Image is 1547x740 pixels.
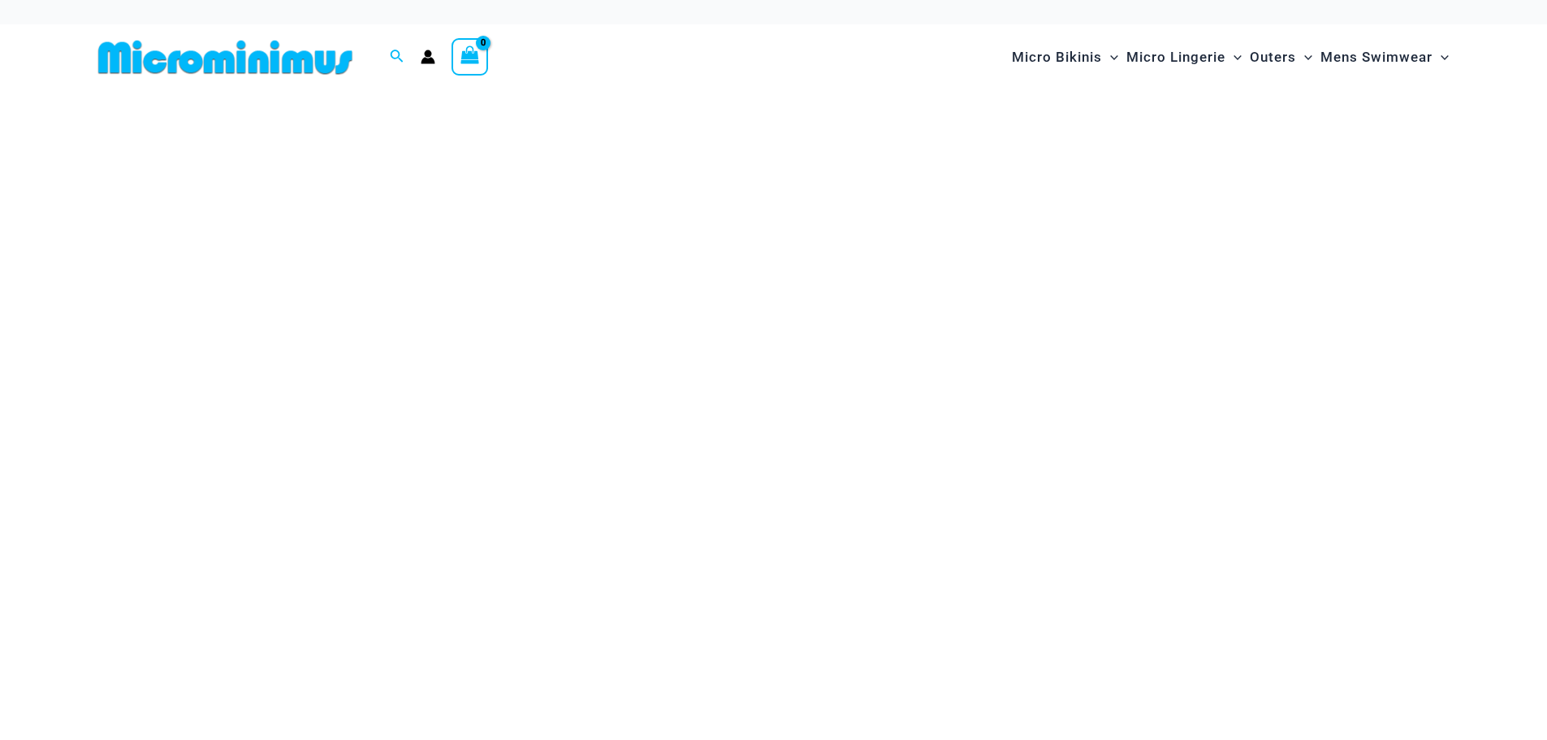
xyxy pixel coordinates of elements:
a: OutersMenu ToggleMenu Toggle [1246,32,1316,82]
span: Micro Bikinis [1012,37,1102,78]
span: Menu Toggle [1102,37,1118,78]
span: Menu Toggle [1296,37,1312,78]
span: Micro Lingerie [1126,37,1225,78]
a: Account icon link [421,50,435,64]
span: Menu Toggle [1225,37,1242,78]
a: Micro BikinisMenu ToggleMenu Toggle [1008,32,1122,82]
a: View Shopping Cart, empty [452,38,489,76]
nav: Site Navigation [1005,30,1456,84]
img: MM SHOP LOGO FLAT [92,39,359,76]
a: Search icon link [390,47,404,67]
a: Mens SwimwearMenu ToggleMenu Toggle [1316,32,1453,82]
span: Menu Toggle [1432,37,1449,78]
span: Outers [1250,37,1296,78]
a: Micro LingerieMenu ToggleMenu Toggle [1122,32,1246,82]
span: Mens Swimwear [1320,37,1432,78]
